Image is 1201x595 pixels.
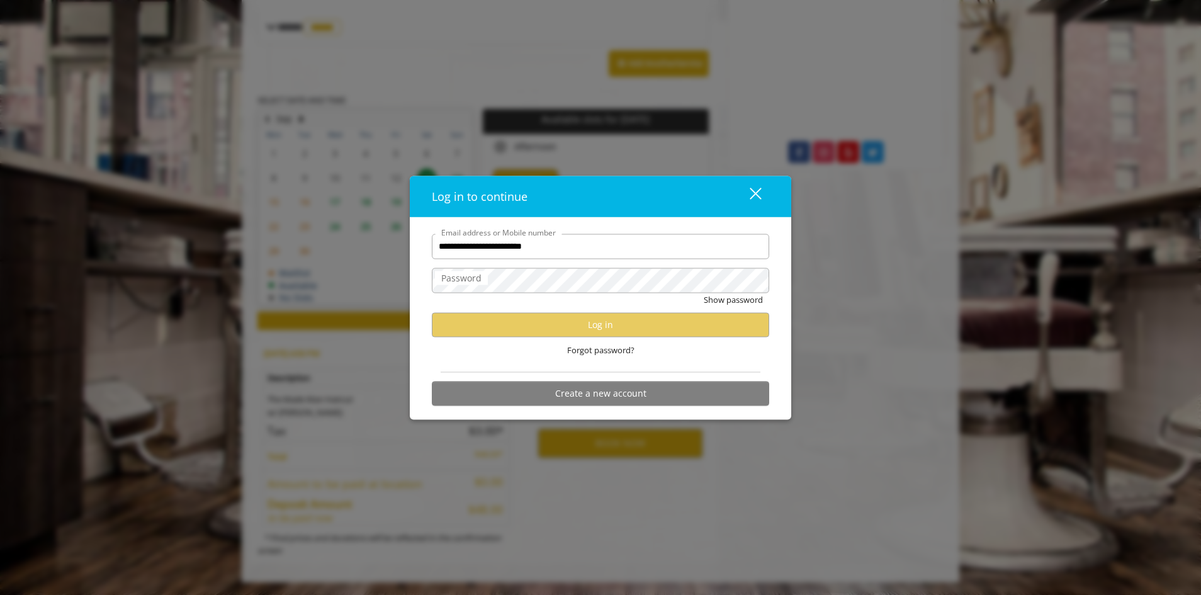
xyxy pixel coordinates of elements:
[567,343,634,356] span: Forgot password?
[726,183,769,209] button: close dialog
[435,271,488,285] label: Password
[432,268,769,293] input: Password
[704,293,763,306] button: Show password
[432,188,527,203] span: Log in to continue
[435,226,562,238] label: Email address or Mobile number
[735,187,760,206] div: close dialog
[432,312,769,337] button: Log in
[432,234,769,259] input: Email address or Mobile number
[432,381,769,405] button: Create a new account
